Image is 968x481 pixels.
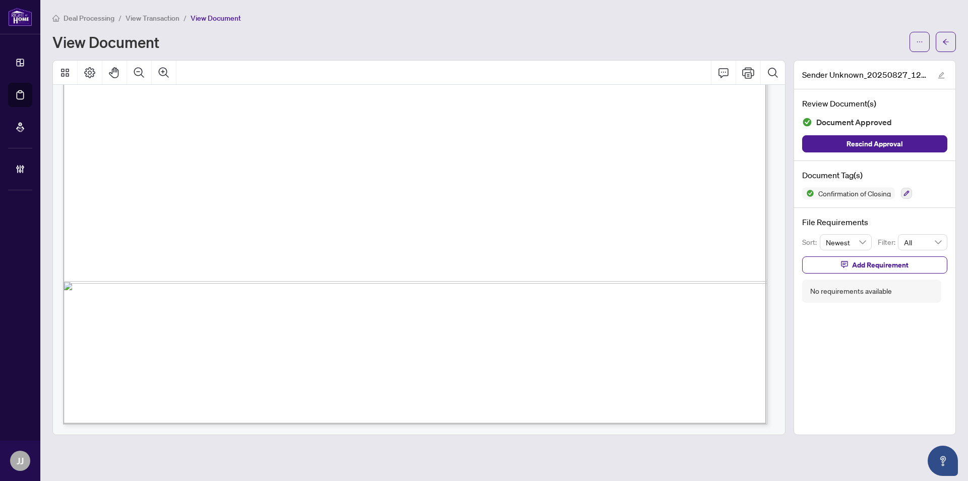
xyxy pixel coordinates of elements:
li: / [118,12,122,24]
h4: Document Tag(s) [802,169,947,181]
span: View Transaction [126,14,179,23]
img: logo [8,8,32,26]
span: Newest [826,235,866,250]
span: ellipsis [916,38,923,45]
p: Sort: [802,237,820,248]
div: No requirements available [810,286,892,297]
button: Rescind Approval [802,135,947,152]
span: edit [938,72,945,79]
span: Document Approved [816,116,892,129]
button: Add Requirement [802,256,947,274]
span: View Document [191,14,241,23]
p: Filter: [878,237,898,248]
span: Sender Unknown_20250827_121410.pdf [802,69,928,81]
span: Confirmation of Closing [814,190,895,197]
span: JJ [17,454,24,468]
h4: Review Document(s) [802,97,947,110]
span: arrow-left [942,38,949,45]
span: Deal Processing [64,14,114,23]
button: Open asap [928,446,958,476]
img: Status Icon [802,187,814,199]
li: / [184,12,187,24]
h4: File Requirements [802,216,947,228]
h1: View Document [52,34,159,50]
span: Add Requirement [852,257,909,273]
span: home [52,15,59,22]
span: Rescind Approval [846,136,903,152]
span: All [904,235,941,250]
img: Document Status [802,117,812,127]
